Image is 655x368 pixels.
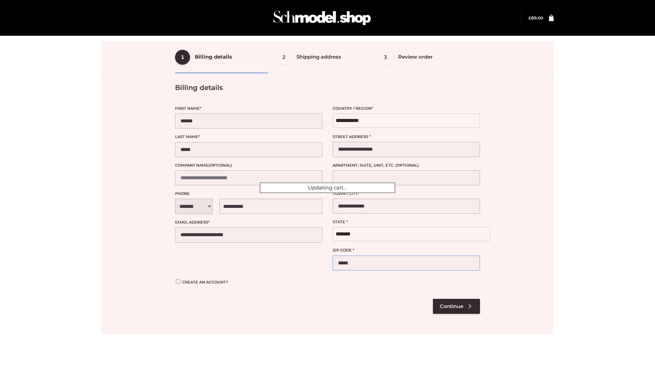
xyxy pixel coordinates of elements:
bdi: 89.00 [528,15,543,20]
span: £ [528,15,531,20]
img: Schmodel Admin 964 [271,4,373,31]
div: Updating cart... [260,182,395,193]
a: £89.00 [528,15,543,20]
